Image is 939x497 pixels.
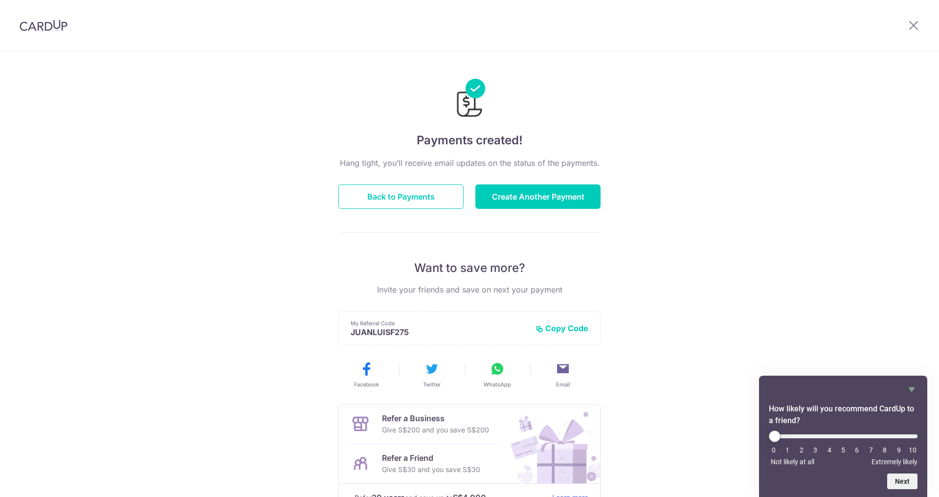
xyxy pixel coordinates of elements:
h4: Payments created! [338,132,601,149]
p: Want to save more? [338,260,601,276]
button: WhatsApp [469,361,526,388]
h2: How likely will you recommend CardUp to a friend? Select an option from 0 to 10, with 0 being Not... [769,403,917,427]
li: 8 [880,446,890,454]
img: Payments [454,79,485,120]
span: Facebook [354,381,379,388]
span: Not likely at all [771,458,814,466]
p: Refer a Friend [382,452,480,464]
p: Give S$200 and you save S$200 [382,424,489,436]
button: Next question [887,474,917,489]
li: 2 [797,446,806,454]
li: 1 [782,446,792,454]
p: Hang tight, you’ll receive email updates on the status of the payments. [338,157,601,169]
div: How likely will you recommend CardUp to a friend? Select an option from 0 to 10, with 0 being Not... [769,384,917,489]
button: Email [534,361,592,388]
div: How likely will you recommend CardUp to a friend? Select an option from 0 to 10, with 0 being Not... [769,430,917,466]
li: 6 [852,446,862,454]
p: JUANLUISF275 [351,327,528,337]
li: 3 [810,446,820,454]
img: CardUp [20,20,67,31]
span: Twitter [423,381,441,388]
li: 5 [838,446,848,454]
span: WhatsApp [484,381,511,388]
button: Back to Payments [338,184,464,209]
li: 0 [769,446,779,454]
p: My Referral Code [351,319,528,327]
li: 7 [866,446,876,454]
img: Refer [501,405,600,483]
li: 9 [894,446,904,454]
span: Email [556,381,570,388]
button: Hide survey [906,384,917,395]
button: Facebook [337,361,395,388]
button: Create Another Payment [475,184,601,209]
button: Twitter [403,361,461,388]
p: Invite your friends and save on next your payment [338,284,601,295]
li: 10 [908,446,917,454]
li: 4 [825,446,834,454]
button: Copy Code [536,323,588,333]
p: Give S$30 and you save S$30 [382,464,480,475]
span: Extremely likely [872,458,917,466]
p: Refer a Business [382,412,489,424]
